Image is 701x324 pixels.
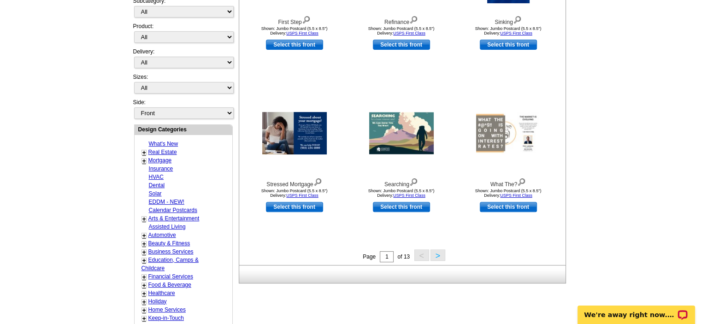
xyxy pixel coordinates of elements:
[430,249,445,261] button: >
[148,149,177,155] a: Real Estate
[148,232,176,238] a: Automotive
[141,257,199,271] a: Education, Camps & Childcare
[148,282,191,288] a: Food & Beverage
[373,40,430,50] a: use this design
[500,193,532,198] a: USPS First Class
[262,112,327,154] img: Stressed Mortgage
[142,157,146,165] a: +
[149,199,184,205] a: EDDM - NEW!
[148,298,167,305] a: Holiday
[142,306,146,314] a: +
[148,215,200,222] a: Arts & Entertainment
[142,282,146,289] a: +
[414,249,429,261] button: <
[133,22,233,47] div: Product:
[409,176,418,186] img: view design details
[142,290,146,297] a: +
[149,174,164,180] a: HVAC
[286,193,318,198] a: USPS First Class
[142,298,146,306] a: +
[149,207,197,213] a: Calendar Postcards
[476,112,541,154] img: What The?
[458,26,559,35] div: Shown: Jumbo Postcard (5.5 x 8.5") Delivery:
[142,215,146,223] a: +
[351,26,452,35] div: Shown: Jumbo Postcard (5.5 x 8.5") Delivery:
[409,14,418,24] img: view design details
[244,189,345,198] div: Shown: Jumbo Postcard (5.5 x 8.5") Delivery:
[458,189,559,198] div: Shown: Jumbo Postcard (5.5 x 8.5") Delivery:
[480,202,537,212] a: use this design
[266,202,323,212] a: use this design
[302,14,311,24] img: view design details
[148,306,186,313] a: Home Services
[244,26,345,35] div: Shown: Jumbo Postcard (5.5 x 8.5") Delivery:
[397,253,410,260] span: of 13
[148,290,175,296] a: Healthcare
[513,14,522,24] img: view design details
[142,240,146,247] a: +
[351,189,452,198] div: Shown: Jumbo Postcard (5.5 x 8.5") Delivery:
[393,193,425,198] a: USPS First Class
[480,40,537,50] a: use this design
[266,40,323,50] a: use this design
[571,295,701,324] iframe: LiveChat chat widget
[458,14,559,26] div: Sinking
[458,176,559,189] div: What The?
[149,182,165,189] a: Dental
[149,165,173,172] a: Insurance
[133,73,233,98] div: Sizes:
[133,98,233,120] div: Side:
[142,257,146,264] a: +
[142,273,146,281] a: +
[393,31,425,35] a: USPS First Class
[351,176,452,189] div: Searching
[500,31,532,35] a: USPS First Class
[149,190,162,197] a: Solar
[133,47,233,73] div: Delivery:
[135,125,232,134] div: Design Categories
[148,157,172,164] a: Mortgage
[149,224,186,230] a: Assisted Living
[142,149,146,156] a: +
[148,248,194,255] a: Business Services
[363,253,376,260] span: Page
[142,232,146,239] a: +
[148,273,193,280] a: Financial Services
[244,14,345,26] div: First Step
[142,315,146,322] a: +
[149,141,178,147] a: What's New
[142,248,146,256] a: +
[148,315,184,321] a: Keep-in-Touch
[148,240,190,247] a: Beauty & Fitness
[244,176,345,189] div: Stressed Mortgage
[369,112,434,154] img: Searching
[517,176,526,186] img: view design details
[373,202,430,212] a: use this design
[313,176,322,186] img: view design details
[286,31,318,35] a: USPS First Class
[351,14,452,26] div: Refinance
